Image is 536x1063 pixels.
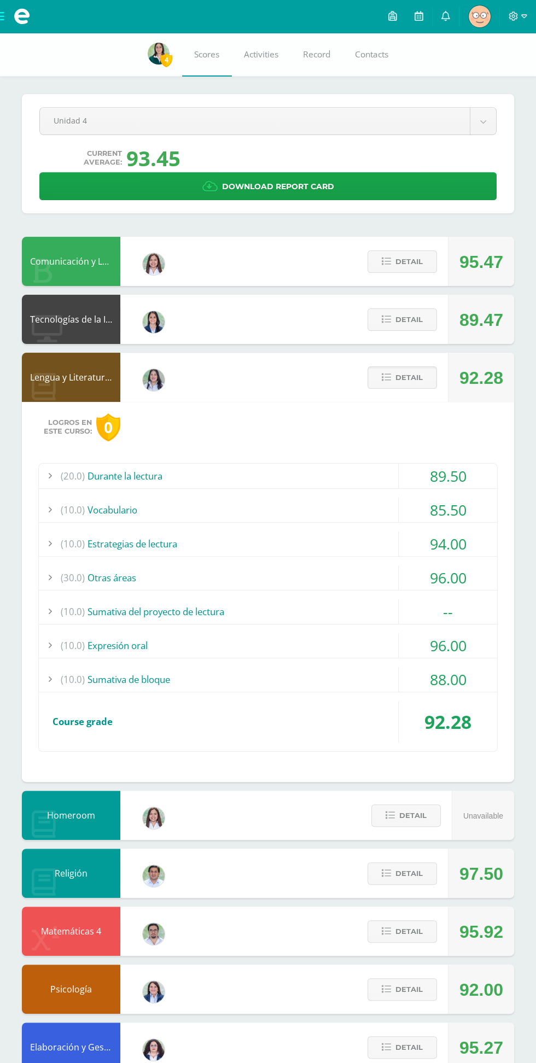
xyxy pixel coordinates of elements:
span: (30.0) [61,565,85,590]
span: Detail [395,252,423,272]
span: 4 [160,53,172,67]
span: Record [303,49,330,60]
button: Detail [368,250,437,273]
img: ba02aa29de7e60e5f6614f4096ff8928.png [143,1039,165,1061]
a: Scores [182,33,232,77]
div: 96.00 [399,633,497,658]
a: Contacts [343,33,401,77]
a: Activities [232,33,291,77]
button: Detail [368,1036,437,1059]
button: Detail [368,308,437,331]
div: Comunicación y Lenguaje L3 Inglés 4 [22,237,120,286]
img: df6a3bad71d85cf97c4a6d1acf904499.png [143,369,165,391]
button: Detail [368,920,437,943]
a: Unidad 4 [40,108,496,135]
img: 00229b7027b55c487e096d516d4a36c4.png [143,923,165,945]
img: 101204560ce1c1800cde82bcd5e5712f.png [143,981,165,1003]
img: acecb51a315cac2de2e3deefdb732c9f.png [143,807,165,829]
div: 85.50 [399,498,497,522]
a: Record [291,33,343,77]
div: 92.28 [399,701,497,743]
div: Sumativa del proyecto de lectura [39,599,497,624]
div: Religión [22,849,120,898]
div: Psicología [22,965,120,1014]
div: 0 [96,413,120,441]
span: (10.0) [61,498,85,522]
div: Tecnologías de la Información y la Comunicación 4 [22,295,120,344]
a: Download report card [39,172,497,200]
div: 89.50 [399,464,497,488]
div: 92.28 [459,353,503,402]
div: 96.00 [399,565,497,590]
button: Detail [368,366,437,389]
button: Detail [368,862,437,885]
span: (10.0) [61,599,85,624]
div: 89.47 [459,295,503,344]
button: Detail [371,804,441,827]
span: Detail [395,863,423,884]
span: Current average: [84,149,122,167]
span: (20.0) [61,464,85,488]
div: Vocabulario [39,498,497,522]
div: 95.47 [459,237,503,287]
div: Durante la lectura [39,464,497,488]
img: f767cae2d037801592f2ba1a5db71a2a.png [143,865,165,887]
span: Detail [395,1037,423,1058]
div: -- [399,599,497,624]
div: Sumativa de bloque [39,667,497,692]
div: 94.00 [399,531,497,556]
span: (10.0) [61,633,85,658]
span: Course grade [53,715,113,728]
span: Unavailable [463,811,503,820]
div: Homeroom [22,791,120,840]
div: Lengua y Literatura 4 [22,353,120,402]
div: Expresión oral [39,633,497,658]
span: Activities [244,49,278,60]
span: Detail [395,367,423,388]
div: 97.50 [459,849,503,898]
div: Matemáticas 4 [22,907,120,956]
img: a455c306de6069b1bdf364ebb330bb77.png [148,43,170,65]
div: 93.45 [126,144,180,172]
span: Detail [395,309,423,330]
div: 95.92 [459,907,503,956]
span: Contacts [355,49,388,60]
button: Detail [368,978,437,1001]
img: d9c7b72a65e1800de1590e9465332ea1.png [469,5,491,27]
div: 88.00 [399,667,497,692]
span: (10.0) [61,531,85,556]
span: Unidad 4 [54,108,456,133]
div: Estrategias de lectura [39,531,497,556]
span: (10.0) [61,667,85,692]
span: Scores [194,49,219,60]
span: Detail [395,921,423,942]
img: 7489ccb779e23ff9f2c3e89c21f82ed0.png [143,311,165,333]
span: Detail [399,805,427,826]
span: Detail [395,979,423,1000]
span: Logros en este curso: [44,418,92,436]
img: acecb51a315cac2de2e3deefdb732c9f.png [143,253,165,275]
div: Otras áreas [39,565,497,590]
div: 92.00 [459,965,503,1014]
span: Download report card [222,173,334,200]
